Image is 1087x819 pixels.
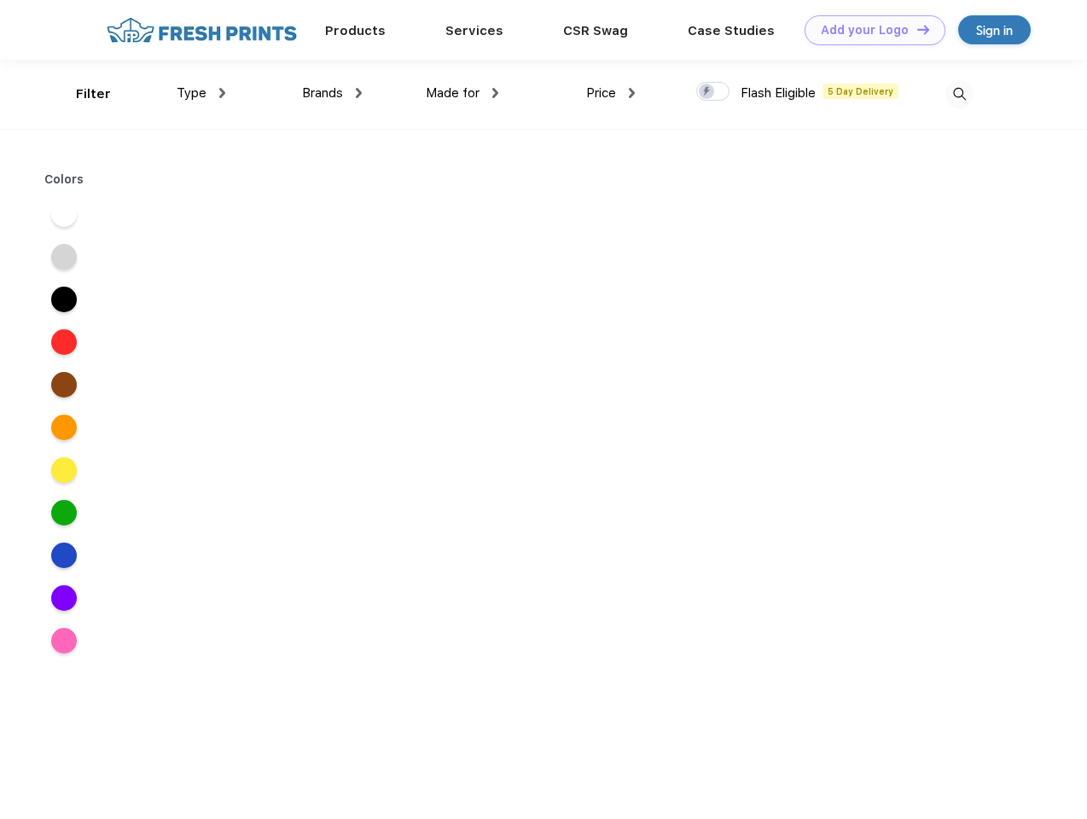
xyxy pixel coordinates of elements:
span: Brands [302,85,343,101]
a: Products [325,23,386,38]
img: DT [917,25,929,34]
img: dropdown.png [219,88,225,98]
img: dropdown.png [629,88,635,98]
img: dropdown.png [492,88,498,98]
div: Filter [76,84,111,104]
div: Sign in [976,20,1013,40]
span: Price [586,85,616,101]
img: dropdown.png [356,88,362,98]
span: 5 Day Delivery [823,84,898,99]
div: Add your Logo [821,23,909,38]
img: desktop_search.svg [945,80,974,108]
span: Made for [426,85,480,101]
span: Type [177,85,206,101]
span: Flash Eligible [741,85,816,101]
img: fo%20logo%202.webp [102,15,302,45]
a: Sign in [958,15,1031,44]
div: Colors [32,171,97,189]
